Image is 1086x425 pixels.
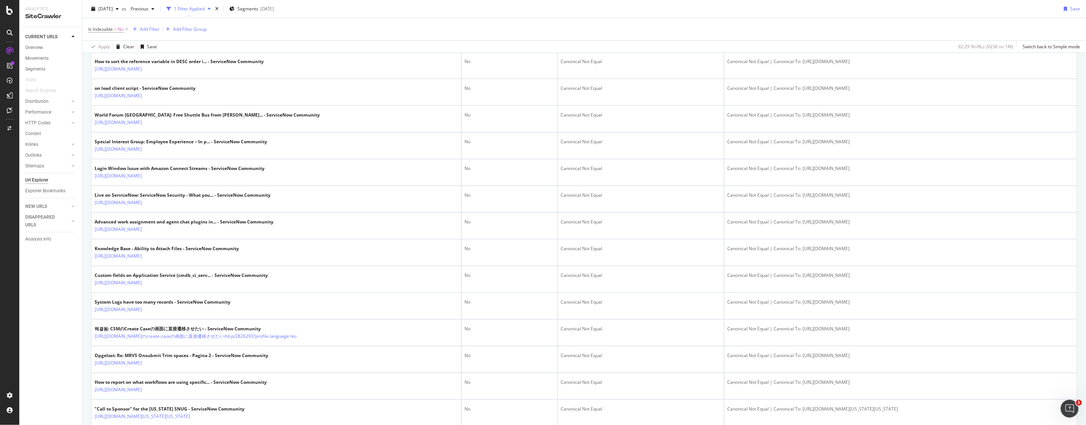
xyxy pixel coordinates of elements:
[25,55,77,62] a: Movements
[25,6,76,12] div: Analytics
[465,138,554,145] div: No
[25,108,69,116] a: Performance
[25,76,44,84] a: Visits
[95,58,264,65] div: How to sort the reference variable in DESC order i... - ServiceNow Community
[25,151,42,159] div: Outlinks
[25,87,56,95] div: Search Engines
[25,108,51,116] div: Performance
[123,43,134,50] div: Clear
[25,76,36,84] div: Visits
[25,235,77,243] a: Analysis Info
[727,192,1074,199] div: Canonical Not Equal | Canonical To: [URL][DOMAIN_NAME]
[25,44,77,52] a: Overview
[95,92,142,99] a: [URL][DOMAIN_NAME]
[95,272,268,279] div: Custom fields on Application Service (cmdb_ci_serv... - ServiceNow Community
[465,406,554,412] div: No
[727,406,1074,412] div: Canonical Not Equal | Canonical To: [URL][DOMAIN_NAME][US_STATE][US_STATE]
[465,352,554,359] div: No
[561,138,721,145] div: Canonical Not Equal
[727,379,1074,386] div: Canonical Not Equal | Canonical To: [URL][DOMAIN_NAME]
[25,141,38,148] div: Inlinks
[260,6,274,12] div: [DATE]
[465,192,554,199] div: No
[130,25,160,34] button: Add Filter
[174,6,205,12] div: 1 Filter Applied
[95,192,270,199] div: Live on ServiceNow: ServiceNow Security - What you... - ServiceNow Community
[465,245,554,252] div: No
[164,3,214,15] button: 1 Filter Applied
[561,85,721,92] div: Canonical Not Equal
[25,65,45,73] div: Segments
[95,172,142,180] a: [URL][DOMAIN_NAME]
[98,43,110,50] div: Apply
[25,162,44,170] div: Sitemaps
[95,306,142,313] a: [URL][DOMAIN_NAME]
[561,406,721,412] div: Canonical Not Equal
[25,33,69,41] a: CURRENT URLS
[214,5,220,13] div: times
[561,379,721,386] div: Canonical Not Equal
[95,245,239,252] div: Knowledge Base - Ability to Attach Files - ServiceNow Community
[88,41,110,53] button: Apply
[25,55,49,62] div: Movements
[727,138,1074,145] div: Canonical Not Equal | Canonical To: [URL][DOMAIN_NAME]
[25,12,76,21] div: SiteCrawler
[727,326,1074,332] div: Canonical Not Equal | Canonical To: [URL][DOMAIN_NAME]
[727,165,1074,172] div: Canonical Not Equal | Canonical To: [URL][DOMAIN_NAME]
[1023,43,1080,50] div: Switch back to Simple mode
[25,187,65,195] div: Explorer Bookmarks
[561,58,721,65] div: Canonical Not Equal
[25,130,77,138] a: Content
[95,226,142,233] a: [URL][DOMAIN_NAME]
[25,65,77,73] a: Segments
[727,58,1074,65] div: Canonical Not Equal | Canonical To: [URL][DOMAIN_NAME]
[465,58,554,65] div: No
[95,219,273,225] div: Advanced work assignment and agent chat plugins in... - ServiceNow Community
[727,112,1074,118] div: Canonical Not Equal | Canonical To: [URL][DOMAIN_NAME]
[95,252,142,260] a: [URL][DOMAIN_NAME]
[122,6,128,12] span: vs
[95,299,230,305] div: System Logs have too many records - ServiceNow Community
[561,219,721,225] div: Canonical Not Equal
[561,326,721,332] div: Canonical Not Equal
[128,3,157,15] button: Previous
[727,219,1074,225] div: Canonical Not Equal | Canonical To: [URL][DOMAIN_NAME]
[173,26,207,32] div: Add Filter Group
[128,6,148,12] span: Previous
[465,219,554,225] div: No
[25,119,69,127] a: HTTP Codes
[727,245,1074,252] div: Canonical Not Equal | Canonical To: [URL][DOMAIN_NAME]
[561,299,721,305] div: Canonical Not Equal
[25,213,69,229] a: DISAPPEARED URLS
[95,413,190,420] a: [URL][DOMAIN_NAME][US_STATE][US_STATE]
[95,138,267,145] div: Special Interest Group: Employee Experience – In p... - ServiceNow Community
[958,43,1013,50] div: 92.29 % URLs ( 923K on 1M )
[25,213,63,229] div: DISAPPEARED URLS
[95,85,196,92] div: on load client script - ServiceNow Community
[95,406,245,412] div: "Call to Sponsor" for the [US_STATE] SNUG - ServiceNow Community
[465,165,554,172] div: No
[561,272,721,279] div: Canonical Not Equal
[95,386,142,393] a: [URL][DOMAIN_NAME]
[727,272,1074,279] div: Canonical Not Equal | Canonical To: [URL][DOMAIN_NAME]
[727,85,1074,92] div: Canonical Not Equal | Canonical To: [URL][DOMAIN_NAME]
[25,87,63,95] a: Search Engines
[25,162,69,170] a: Sitemaps
[118,24,124,35] span: No
[465,85,554,92] div: No
[465,326,554,332] div: No
[465,379,554,386] div: No
[25,98,49,105] div: Distribution
[465,272,554,279] div: No
[95,165,265,172] div: Login Window Issue with Amazon Connect Streams - ServiceNow Community
[465,112,554,118] div: No
[163,25,207,34] button: Add Filter Group
[1061,3,1080,15] button: Save
[1076,400,1082,406] span: 1
[1061,400,1079,418] iframe: Intercom live chat
[25,235,51,243] div: Analysis Info
[25,151,69,159] a: Outlinks
[25,187,77,195] a: Explorer Bookmarks
[95,119,142,126] a: [URL][DOMAIN_NAME]
[25,119,50,127] div: HTTP Codes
